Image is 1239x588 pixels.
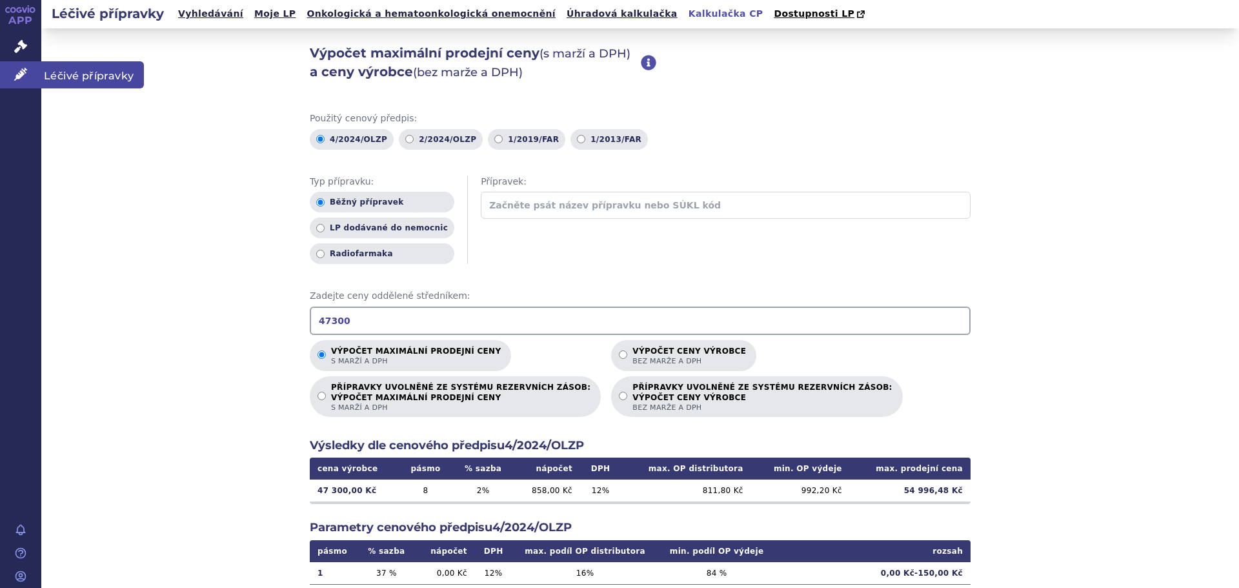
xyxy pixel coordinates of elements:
[580,458,621,480] th: DPH
[563,5,681,23] a: Úhradová kalkulačka
[632,383,892,412] p: PŘÍPRAVKY UVOLNĚNÉ ZE SYSTÉMU REZERVNÍCH ZÁSOB:
[514,458,580,480] th: nápočet
[250,5,299,23] a: Moje LP
[316,135,325,143] input: 4/2024/OLZP
[512,540,658,562] th: max. podíl OP distributora
[452,458,514,480] th: % sazba
[850,458,971,480] th: max. prodejní cena
[577,135,585,143] input: 1/2013/FAR
[358,562,414,585] td: 37 %
[405,135,414,143] input: 2/2024/OLZP
[310,520,971,536] h2: Parametry cenového předpisu 4/2024/OLZP
[632,347,746,366] p: Výpočet ceny výrobce
[580,480,621,502] td: 12 %
[751,458,850,480] th: min. OP výdeje
[316,198,325,207] input: Běžný přípravek
[310,290,971,303] span: Zadejte ceny oddělené středníkem:
[452,480,514,502] td: 2 %
[619,350,627,359] input: Výpočet ceny výrobcebez marže a DPH
[414,562,474,585] td: 0,00 Kč
[331,392,590,403] strong: VÝPOČET MAXIMÁLNÍ PRODEJNÍ CENY
[776,540,971,562] th: rozsah
[399,458,452,480] th: pásmo
[174,5,247,23] a: Vyhledávání
[481,176,971,188] span: Přípravek:
[632,392,892,403] strong: VÝPOČET CENY VÝROBCE
[632,356,746,366] span: bez marže a DPH
[310,480,399,502] td: 47 300,00 Kč
[303,5,559,23] a: Onkologická a hematoonkologická onemocnění
[310,540,358,562] th: pásmo
[751,480,850,502] td: 992,20 Kč
[619,392,627,400] input: PŘÍPRAVKY UVOLNĚNÉ ZE SYSTÉMU REZERVNÍCH ZÁSOB:VÝPOČET CENY VÝROBCEbez marže a DPH
[316,224,325,232] input: LP dodávané do nemocnic
[475,540,512,562] th: DPH
[310,44,641,81] h2: Výpočet maximální prodejní ceny a ceny výrobce
[316,250,325,258] input: Radiofarmaka
[310,176,454,188] span: Typ přípravku:
[658,540,776,562] th: min. podíl OP výdeje
[41,61,144,88] span: Léčivé přípravky
[621,458,750,480] th: max. OP distributora
[539,46,630,61] span: (s marží a DPH)
[310,307,971,335] input: Zadejte ceny oddělené středníkem
[685,5,767,23] a: Kalkulačka CP
[481,192,971,219] input: Začněte psát název přípravku nebo SÚKL kód
[514,480,580,502] td: 858,00 Kč
[399,480,452,502] td: 8
[399,129,483,150] label: 2/2024/OLZP
[310,562,358,585] td: 1
[512,562,658,585] td: 16 %
[570,129,648,150] label: 1/2013/FAR
[494,135,503,143] input: 1/2019/FAR
[310,438,971,454] h2: Výsledky dle cenového předpisu 4/2024/OLZP
[770,5,871,23] a: Dostupnosti LP
[331,356,501,366] span: s marží a DPH
[658,562,776,585] td: 84 %
[776,562,971,585] td: 0,00 Kč - 150,00 Kč
[317,350,326,359] input: Výpočet maximální prodejní cenys marží a DPH
[331,383,590,412] p: PŘÍPRAVKY UVOLNĚNÉ ZE SYSTÉMU REZERVNÍCH ZÁSOB:
[632,403,892,412] span: bez marže a DPH
[358,540,414,562] th: % sazba
[310,112,971,125] span: Použitý cenový předpis:
[310,129,394,150] label: 4/2024/OLZP
[331,347,501,366] p: Výpočet maximální prodejní ceny
[414,540,474,562] th: nápočet
[488,129,565,150] label: 1/2019/FAR
[774,8,854,19] span: Dostupnosti LP
[331,403,590,412] span: s marží a DPH
[475,562,512,585] td: 12 %
[310,192,454,212] label: Běžný přípravek
[317,392,326,400] input: PŘÍPRAVKY UVOLNĚNÉ ZE SYSTÉMU REZERVNÍCH ZÁSOB:VÝPOČET MAXIMÁLNÍ PRODEJNÍ CENYs marží a DPH
[850,480,971,502] td: 54 996,48 Kč
[310,458,399,480] th: cena výrobce
[310,243,454,264] label: Radiofarmaka
[41,5,174,23] h2: Léčivé přípravky
[413,65,523,79] span: (bez marže a DPH)
[621,480,750,502] td: 811,80 Kč
[310,218,454,238] label: LP dodávané do nemocnic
